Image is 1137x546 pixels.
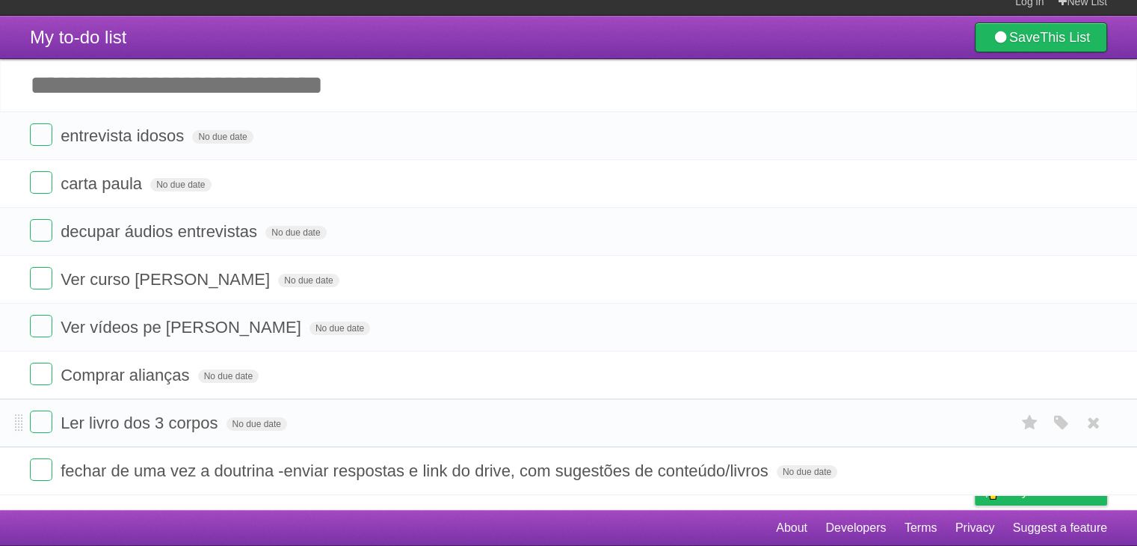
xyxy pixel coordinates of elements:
[192,130,253,144] span: No due date
[61,414,221,432] span: Ler livro dos 3 corpos
[1040,30,1090,45] b: This List
[777,465,837,479] span: No due date
[61,366,193,384] span: Comprar alianças
[61,461,772,480] span: fechar de uma vez a doutrina -enviar respostas e link do drive, com sugestões de conteúdo/livros
[61,270,274,289] span: Ver curso [PERSON_NAME]
[1016,411,1044,435] label: Star task
[198,369,259,383] span: No due date
[61,174,146,193] span: carta paula
[309,322,370,335] span: No due date
[1013,514,1107,542] a: Suggest a feature
[227,417,287,431] span: No due date
[30,171,52,194] label: Done
[825,514,886,542] a: Developers
[975,22,1107,52] a: SaveThis List
[30,27,126,47] span: My to-do list
[30,267,52,289] label: Done
[61,222,261,241] span: decupar áudios entrevistas
[30,363,52,385] label: Done
[955,514,994,542] a: Privacy
[30,219,52,242] label: Done
[30,315,52,337] label: Done
[1006,479,1100,505] span: Buy me a coffee
[905,514,937,542] a: Terms
[265,226,326,239] span: No due date
[61,318,305,337] span: Ver vídeos pe [PERSON_NAME]
[278,274,339,287] span: No due date
[776,514,807,542] a: About
[30,458,52,481] label: Done
[61,126,188,145] span: entrevista idosos
[150,178,211,191] span: No due date
[30,123,52,146] label: Done
[30,411,52,433] label: Done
